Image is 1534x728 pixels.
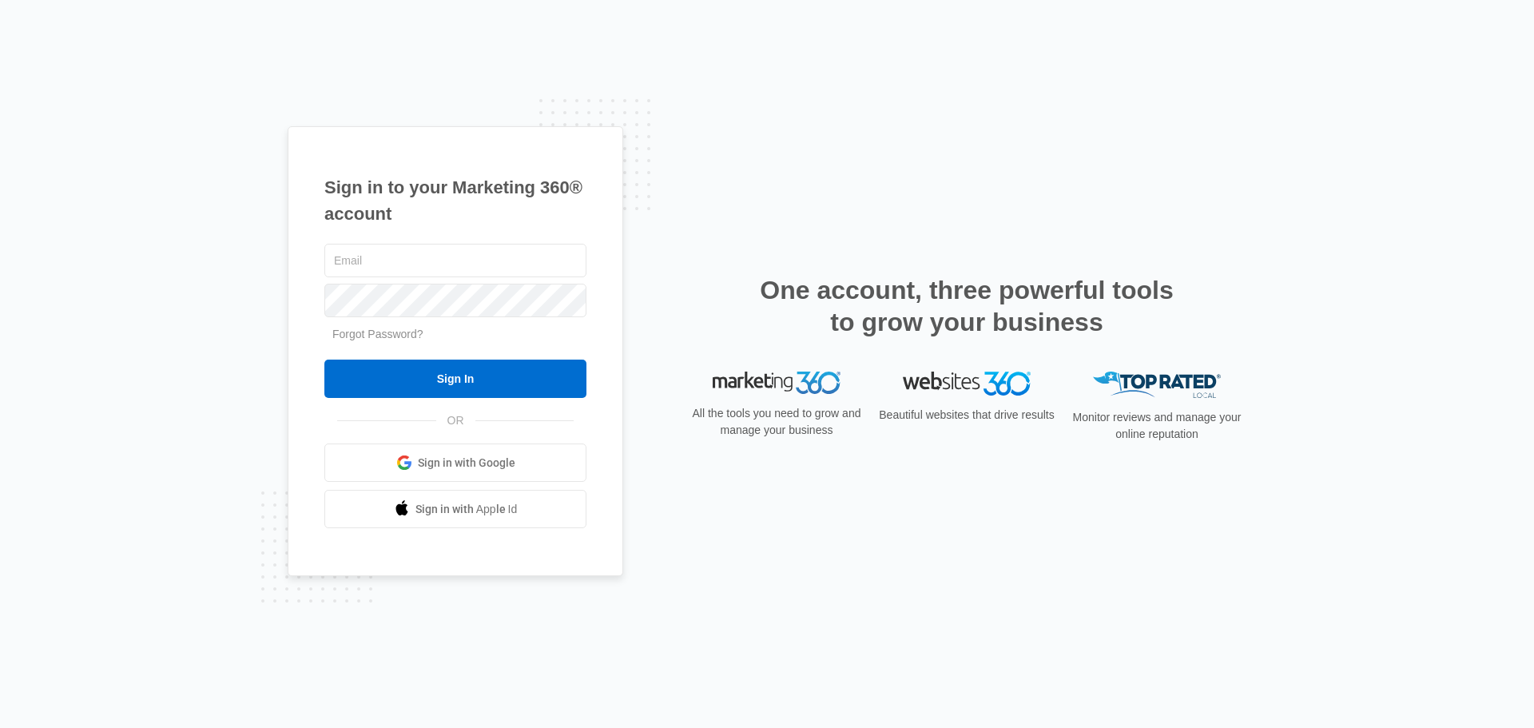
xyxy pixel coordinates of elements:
[436,412,475,429] span: OR
[877,407,1056,424] p: Beautiful websites that drive results
[418,455,515,471] span: Sign in with Google
[332,328,423,340] a: Forgot Password?
[1067,409,1246,443] p: Monitor reviews and manage your online reputation
[324,244,586,277] input: Email
[687,405,866,439] p: All the tools you need to grow and manage your business
[1093,372,1221,398] img: Top Rated Local
[324,174,586,227] h1: Sign in to your Marketing 360® account
[324,490,586,528] a: Sign in with Apple Id
[324,444,586,482] a: Sign in with Google
[755,274,1178,338] h2: One account, three powerful tools to grow your business
[324,360,586,398] input: Sign In
[903,372,1031,395] img: Websites 360
[415,501,518,518] span: Sign in with Apple Id
[713,372,841,394] img: Marketing 360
